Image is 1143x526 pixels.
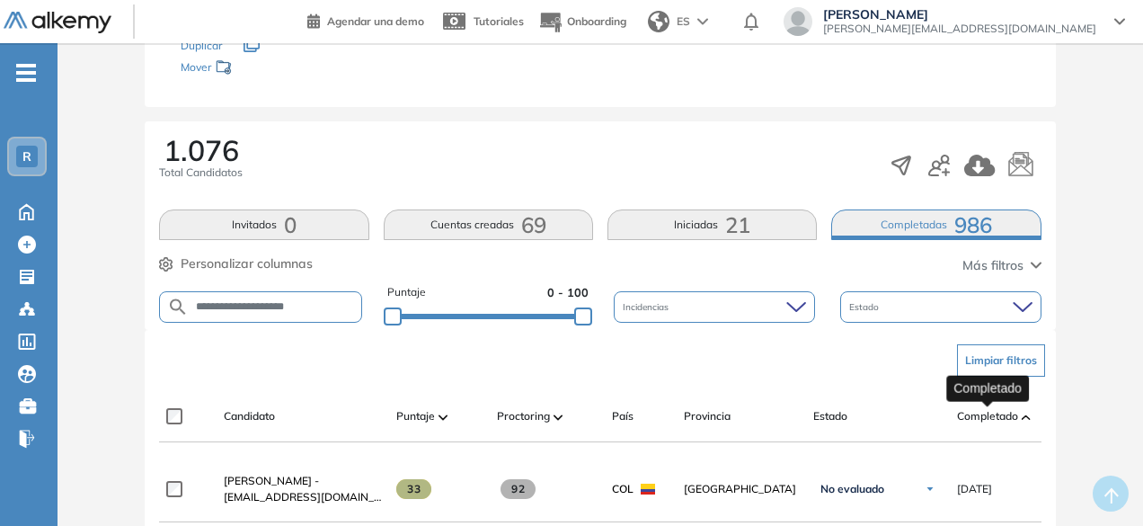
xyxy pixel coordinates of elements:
span: [PERSON_NAME][EMAIL_ADDRESS][DOMAIN_NAME] [823,22,1096,36]
span: Incidencias [623,300,672,314]
img: world [648,11,669,32]
span: 33 [396,479,431,499]
button: Onboarding [538,3,626,41]
div: Mover [181,52,360,85]
span: País [612,408,634,424]
span: Duplicar [181,39,222,52]
a: Agendar una demo [307,9,424,31]
span: Completado [957,408,1018,424]
button: Más filtros [962,256,1041,275]
a: [PERSON_NAME] - [224,473,382,489]
span: Personalizar columnas [181,254,313,273]
span: Estado [849,300,882,314]
button: Limpiar filtros [957,344,1045,377]
img: [missing "en.ARROW_ALT" translation] [1022,415,1031,420]
img: arrow [697,18,708,25]
span: Total Candidatos [159,165,243,181]
span: R [22,149,31,164]
span: Más filtros [962,256,1023,275]
div: Completado [946,375,1029,401]
span: ES [677,13,690,30]
span: COL [612,481,634,497]
span: [EMAIL_ADDRESS][DOMAIN_NAME] [224,489,382,505]
img: [missing "en.ARROW_ALT" translation] [439,415,447,420]
span: No evaluado [820,482,884,496]
span: Estado [813,408,847,424]
img: [missing "en.ARROW_ALT" translation] [554,415,563,420]
span: Agendar una demo [327,14,424,28]
img: SEARCH_ALT [167,296,189,318]
button: Cuentas creadas69 [384,210,593,240]
i: - [16,71,36,75]
button: Personalizar columnas [159,254,313,273]
span: 0 - 100 [547,284,589,301]
span: [PERSON_NAME] [823,7,1096,22]
button: Completadas986 [831,210,1041,240]
span: 92 [501,479,536,499]
div: Estado [840,291,1041,323]
span: 1.076 [164,136,239,165]
span: [GEOGRAPHIC_DATA] [684,481,799,497]
span: Puntaje [387,284,426,301]
span: Tutoriales [474,14,524,28]
img: Logo [4,12,111,34]
button: Invitados0 [159,210,368,240]
img: COL [641,484,655,495]
span: [PERSON_NAME] - [224,474,319,487]
img: Ícono de flecha [925,484,935,495]
div: Incidencias [614,291,815,323]
button: Iniciadas21 [607,210,817,240]
span: Onboarding [567,14,626,28]
span: [DATE] [957,481,992,497]
span: Candidato [224,408,275,424]
span: Puntaje [396,408,435,424]
span: Proctoring [497,408,550,424]
span: Provincia [684,408,731,424]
